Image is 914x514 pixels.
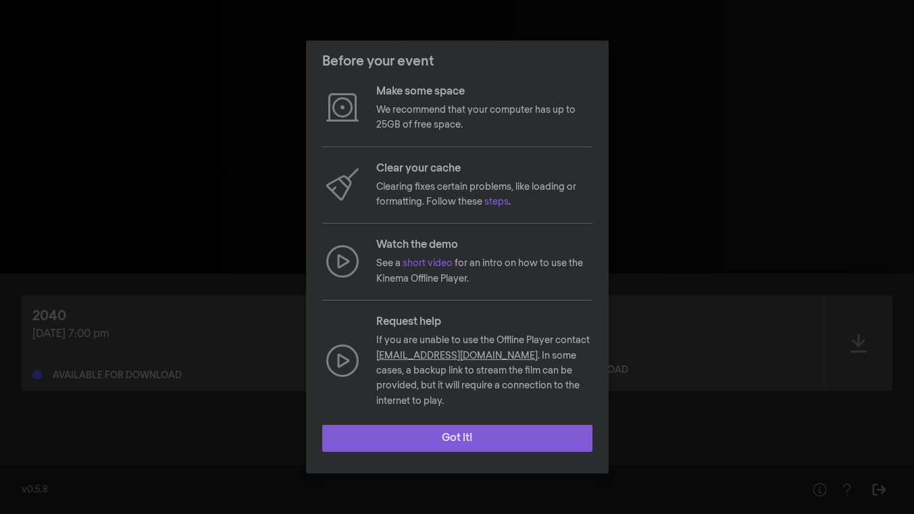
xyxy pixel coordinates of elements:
button: Got it! [322,425,592,452]
p: We recommend that your computer has up to 25GB of free space. [376,103,592,133]
p: Clearing fixes certain problems, like loading or formatting. Follow these . [376,180,592,210]
p: Watch the demo [376,237,592,253]
p: Request help [376,314,592,330]
p: See a for an intro on how to use the Kinema Offline Player. [376,256,592,286]
p: If you are unable to use the Offline Player contact . In some cases, a backup link to stream the ... [376,333,592,409]
a: [EMAIL_ADDRESS][DOMAIN_NAME] [376,351,538,361]
a: steps [484,197,509,207]
a: short video [403,259,453,268]
p: Make some space [376,84,592,100]
header: Before your event [306,41,609,82]
p: Clear your cache [376,161,592,177]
